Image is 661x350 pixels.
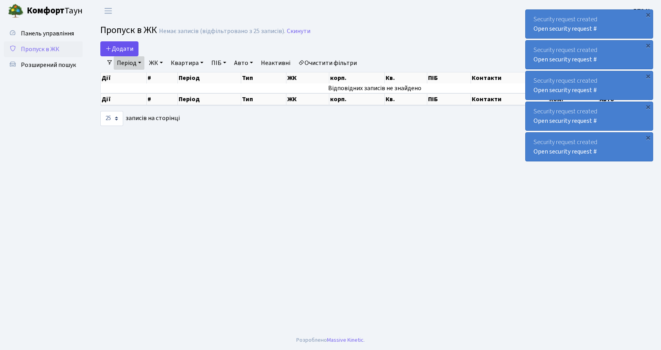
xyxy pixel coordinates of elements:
[329,93,385,105] th: корп.
[534,147,597,156] a: Open security request #
[471,93,548,105] th: Контакти
[208,56,229,70] a: ПІБ
[286,93,329,105] th: ЖК
[147,93,178,105] th: #
[632,7,652,15] b: ДП3 К.
[21,45,59,54] span: Пропуск в ЖК
[146,56,166,70] a: ЖК
[241,93,286,105] th: Тип
[168,56,207,70] a: Квартира
[258,56,294,70] a: Неактивні
[526,41,653,69] div: Security request created
[101,83,649,93] td: Відповідних записів не знайдено
[385,93,427,105] th: Кв.
[526,71,653,100] div: Security request created
[8,3,24,19] img: logo.png
[100,23,157,37] span: Пропуск в ЖК
[296,336,365,344] div: Розроблено .
[632,6,652,16] a: ДП3 К.
[100,111,123,126] select: записів на сторінці
[526,10,653,38] div: Security request created
[159,28,285,35] div: Немає записів (відфільтровано з 25 записів).
[100,41,138,56] a: Додати
[286,72,329,83] th: ЖК
[231,56,256,70] a: Авто
[427,72,471,83] th: ПІБ
[27,4,83,18] span: Таун
[534,86,597,94] a: Open security request #
[644,11,652,19] div: ×
[534,117,597,125] a: Open security request #
[105,44,133,53] span: Додати
[241,72,286,83] th: Тип
[178,72,241,83] th: Період
[385,72,427,83] th: Кв.
[27,4,65,17] b: Комфорт
[101,93,147,105] th: Дії
[534,55,597,64] a: Open security request #
[98,4,118,17] button: Переключити навігацію
[644,133,652,141] div: ×
[534,24,597,33] a: Open security request #
[178,93,241,105] th: Період
[295,56,360,70] a: Очистити фільтри
[644,103,652,111] div: ×
[526,133,653,161] div: Security request created
[329,72,385,83] th: корп.
[644,41,652,49] div: ×
[21,61,76,69] span: Розширений пошук
[4,57,83,73] a: Розширений пошук
[427,93,471,105] th: ПІБ
[471,72,548,83] th: Контакти
[114,56,144,70] a: Період
[21,29,74,38] span: Панель управління
[4,26,83,41] a: Панель управління
[327,336,364,344] a: Massive Kinetic
[101,72,147,83] th: Дії
[100,111,180,126] label: записів на сторінці
[287,28,310,35] a: Скинути
[644,72,652,80] div: ×
[526,102,653,130] div: Security request created
[147,72,178,83] th: #
[4,41,83,57] a: Пропуск в ЖК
